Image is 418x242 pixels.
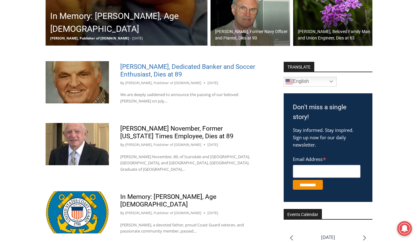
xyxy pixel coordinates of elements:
p: Stay informed. Stay inspired. Sign up now for our daily newsletter. [293,126,363,148]
a: Previous month [290,235,293,241]
span: By [120,210,124,216]
span: - [130,36,131,40]
a: English [284,77,337,87]
h3: Don't miss a single story! [293,102,363,122]
img: en [286,78,293,85]
span: By [120,80,124,86]
img: U.S. Coast Guard seal logo [46,191,109,233]
h2: [PERSON_NAME], Former Navy Officer and Pianist, Dies at 90 [215,28,289,41]
a: [PERSON_NAME], Dedicated Banker and Soccer Enthusiast, Dies at 89 [120,63,255,78]
a: [PERSON_NAME], Publisher of [DOMAIN_NAME] [125,210,201,215]
h2: [PERSON_NAME], Beloved Family Man and Union Engineer, Dies at 63 [298,28,371,41]
a: [PERSON_NAME], Publisher of [DOMAIN_NAME] [125,80,201,85]
h2: Events Calendar [284,209,322,219]
p: We are deeply saddened to announce the passing of our beloved [PERSON_NAME] on July… [120,91,256,104]
p: [PERSON_NAME], a devoted father, proud Coast Guard veteran, and passionate community member, passed… [120,222,256,235]
time: [DATE] [207,210,218,216]
time: [DATE] [207,80,218,86]
li: [DATE] [321,233,335,241]
img: Obituary - Robert November 2 [46,123,109,165]
a: Next month [363,235,366,241]
p: [PERSON_NAME] November, 89, of Scarsdale and [GEOGRAPHIC_DATA], [GEOGRAPHIC_DATA], and [GEOGRAPHI... [120,154,256,173]
strong: TRANSLATE [284,62,314,72]
span: By [120,142,124,147]
span: [DATE] [132,36,143,40]
time: [DATE] [207,142,218,147]
a: In Memory: [PERSON_NAME], Age [DEMOGRAPHIC_DATA] [120,193,216,208]
a: [PERSON_NAME] November, Former [US_STATE] Times Employee, Dies at 89 [120,125,233,140]
span: [PERSON_NAME], Publisher of [DOMAIN_NAME] [50,36,129,40]
a: [PERSON_NAME], Publisher of [DOMAIN_NAME] [125,142,201,147]
img: Obituary - Simeon Kovacic [46,61,109,103]
h2: In Memory: [PERSON_NAME], Age [DEMOGRAPHIC_DATA] [50,10,206,35]
label: Email Address [293,153,360,164]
